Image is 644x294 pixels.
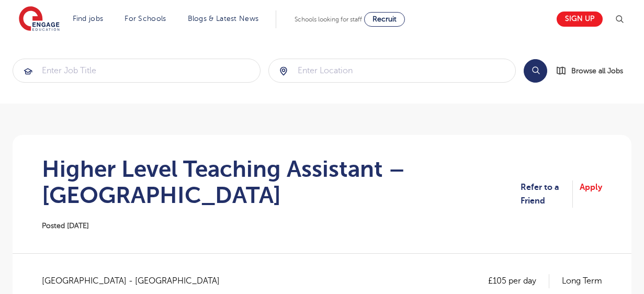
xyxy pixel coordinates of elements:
span: Posted [DATE] [42,222,89,230]
input: Submit [269,59,516,82]
span: [GEOGRAPHIC_DATA] - [GEOGRAPHIC_DATA] [42,274,230,288]
input: Submit [13,59,260,82]
div: Submit [268,59,516,83]
div: Submit [13,59,261,83]
p: £105 per day [488,274,549,288]
a: Blogs & Latest News [188,15,259,22]
a: For Schools [125,15,166,22]
img: Engage Education [19,6,60,32]
a: Refer to a Friend [521,180,573,208]
p: Long Term [562,274,602,288]
a: Sign up [557,12,603,27]
a: Apply [580,180,602,208]
a: Browse all Jobs [556,65,631,77]
span: Browse all Jobs [571,65,623,77]
a: Recruit [364,12,405,27]
a: Find jobs [73,15,104,22]
h1: Higher Level Teaching Assistant – [GEOGRAPHIC_DATA] [42,156,521,208]
button: Search [524,59,547,83]
span: Schools looking for staff [295,16,362,23]
span: Recruit [372,15,397,23]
